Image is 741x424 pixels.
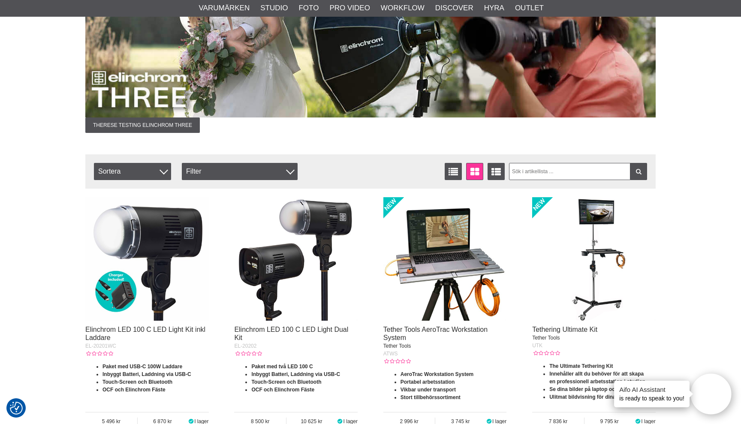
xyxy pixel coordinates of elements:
[234,326,348,341] a: Elinchrom LED 100 C LED Light Dual Kit
[85,326,205,341] a: Elinchrom LED 100 C LED Light Kit inkl Laddare
[251,371,340,377] strong: Inbyggt Batteri, Laddning via USB-C
[532,326,597,333] a: Tethering Ultimate Kit
[515,3,544,14] a: Outlet
[234,343,256,349] span: EL-20202
[509,163,648,180] input: Sök i artikellista ...
[401,394,461,400] strong: Stort tillbehörssortiment
[383,351,398,357] span: ATWS
[102,364,182,370] strong: Paket med USB-C 100W Laddare
[435,3,473,14] a: Discover
[532,349,560,357] div: Kundbetyg: 0
[298,3,319,14] a: Foto
[488,163,505,180] a: Utökad listvisning
[401,387,456,393] strong: Vikbar under transport
[10,402,23,415] img: Revisit consent button
[251,379,321,385] strong: Touch-Screen och Bluetooth
[549,394,634,400] strong: Ulitmat bildvisning för dina kunder
[532,197,656,321] img: Tethering Ultimate Kit
[383,358,411,365] div: Kundbetyg: 0
[182,163,298,180] div: Filter
[383,343,411,349] span: Tether Tools
[630,163,647,180] a: Filtrera
[445,163,462,180] a: Listvisning
[383,197,507,321] img: Tether Tools AeroTrac Workstation System
[10,400,23,416] button: Samtyckesinställningar
[532,335,560,341] span: Tether Tools
[85,350,113,358] div: Kundbetyg: 0
[401,379,455,385] strong: Portabel arbetsstation
[102,379,172,385] strong: Touch-Screen och Bluetooth
[234,197,358,321] img: Elinchrom LED 100 C LED Light Dual Kit
[614,381,690,407] div: is ready to speak to you!
[484,3,504,14] a: Hyra
[199,3,250,14] a: Varumärken
[85,117,200,133] span: Therese testing Elinchrom THREE
[234,350,262,358] div: Kundbetyg: 0
[401,371,474,377] strong: AeroTrac Workstation System
[251,387,314,393] strong: OCF och Elinchrom Fäste
[549,386,639,392] strong: Se dina bilder på laptop och monitor
[102,371,191,377] strong: Inbyggt Batteri, Laddning via USB-C
[619,385,684,394] h4: Aifo AI Assistant
[549,371,644,377] strong: Innehåller allt du behöver för att skapa
[85,197,209,321] img: Elinchrom LED 100 C LED Light Kit inkl Laddare
[94,163,171,180] span: Sortera
[381,3,425,14] a: Workflow
[549,379,645,385] strong: en professionell arbetsstation i studion
[549,363,613,369] strong: The Ultimate Tethering Kit
[383,326,488,341] a: Tether Tools AeroTrac Workstation System
[466,163,483,180] a: Fönstervisning
[260,3,288,14] a: Studio
[251,364,313,370] strong: Paket med två LED 100 C
[329,3,370,14] a: Pro Video
[532,343,542,349] span: UTK
[85,343,116,349] span: EL-20201WC
[102,387,166,393] strong: OCF och Elinchrom Fäste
